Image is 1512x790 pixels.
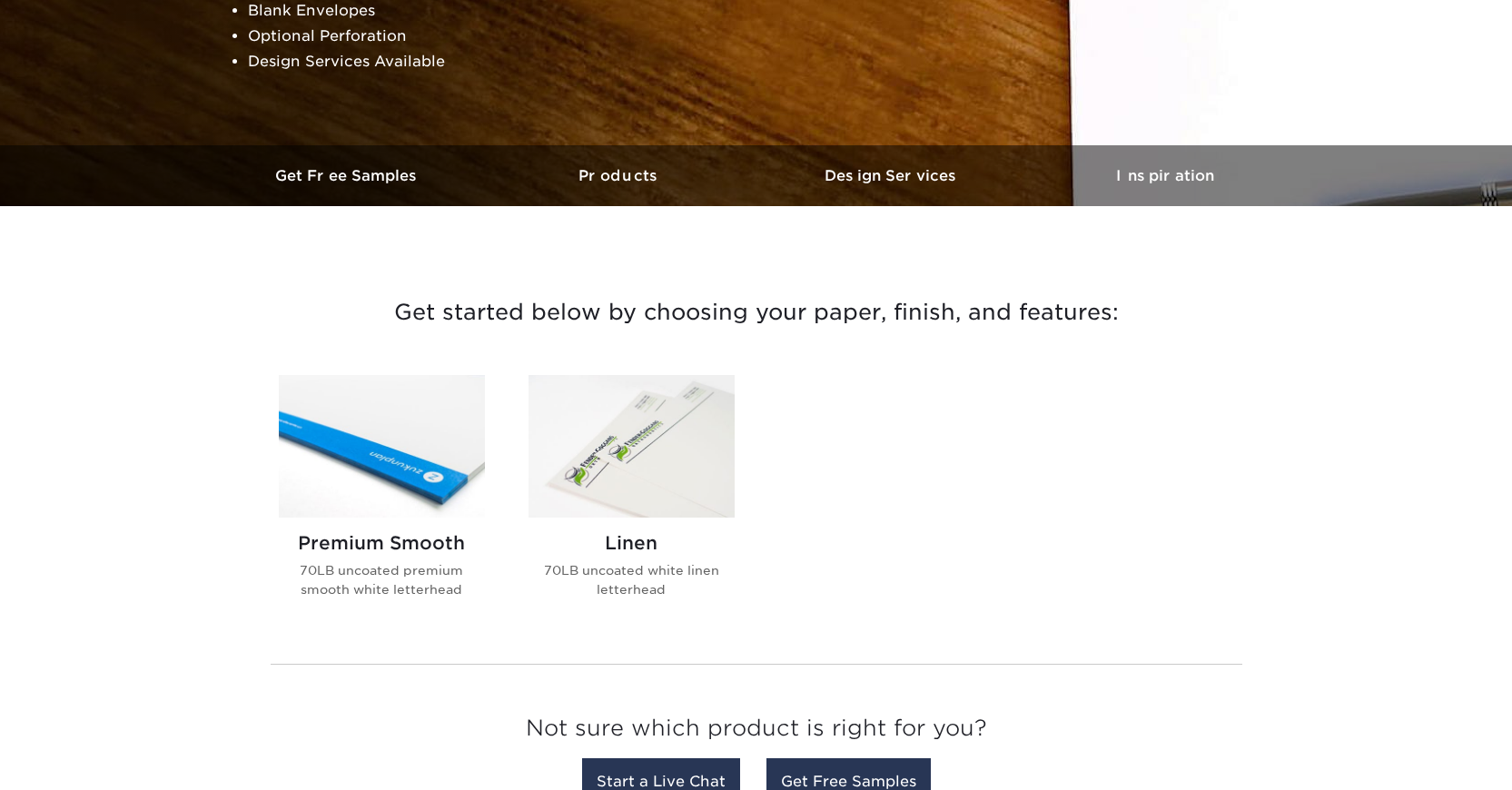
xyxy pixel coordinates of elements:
img: Premium Smooth Letterhead [279,375,485,518]
h3: Products [484,167,756,184]
iframe: Google Customer Reviews [5,735,154,784]
h2: Linen [529,532,735,554]
a: Premium Smooth Letterhead Premium Smooth 70LB uncoated premium smooth white letterhead [279,375,485,627]
h3: Get Free Samples [212,167,484,184]
h3: Design Services [756,167,1029,184]
h3: Get started below by choosing your paper, finish, and features: [225,272,1288,353]
li: Optional Perforation [248,24,687,49]
h3: Inspiration [1029,167,1301,184]
li: Design Services Available [248,49,687,74]
a: Linen Letterhead Linen 70LB uncoated white linen letterhead [529,375,735,627]
p: 70LB uncoated white linen letterhead [529,561,735,598]
h2: Premium Smooth [279,532,485,554]
a: Inspiration [1029,145,1301,206]
img: Linen Letterhead [529,375,735,518]
a: Get Free Samples [212,145,484,206]
a: Products [484,145,756,206]
p: 70LB uncoated premium smooth white letterhead [279,561,485,598]
a: Design Services [756,145,1029,206]
h3: Not sure which product is right for you? [271,701,1242,764]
